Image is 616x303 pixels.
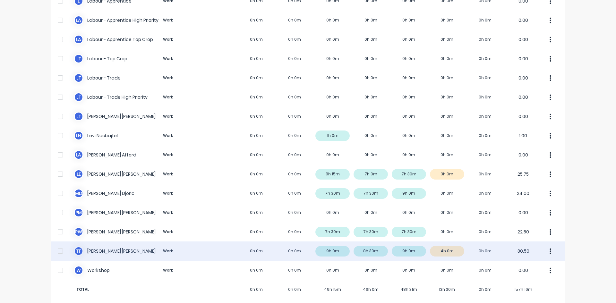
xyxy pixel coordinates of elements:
[276,287,314,292] span: 0h 0m
[74,287,193,292] span: TOTAL
[466,287,504,292] span: 0h 0m
[237,287,276,292] span: 0h 0m
[314,287,352,292] span: 49h 15m
[428,287,466,292] span: 13h 30m
[390,287,428,292] span: 48h 31m
[504,287,542,292] span: 157h 16m
[352,287,390,292] span: 46h 0m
